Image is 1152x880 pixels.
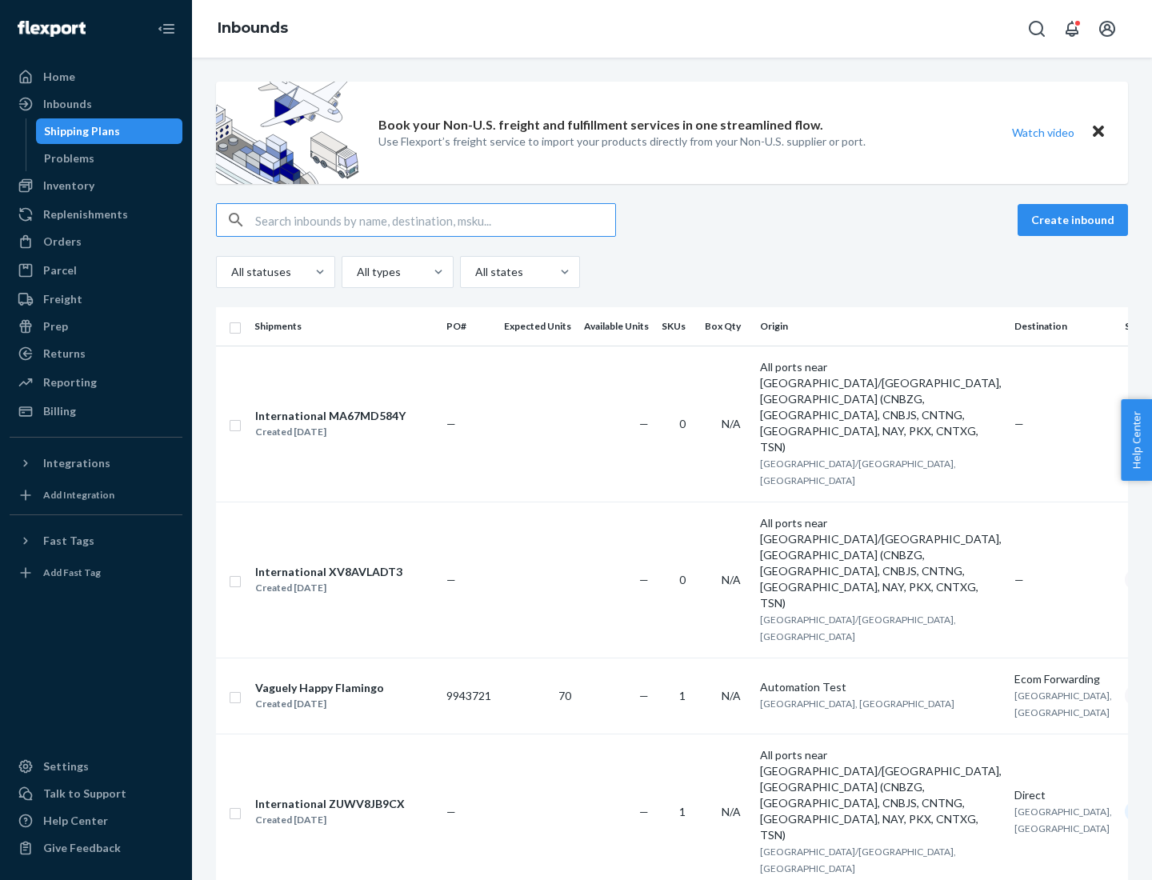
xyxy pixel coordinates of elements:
[698,307,754,346] th: Box Qty
[255,408,406,424] div: International MA67MD584Y
[44,123,120,139] div: Shipping Plans
[10,64,182,90] a: Home
[43,533,94,549] div: Fast Tags
[43,318,68,334] div: Prep
[474,264,475,280] input: All states
[43,488,114,502] div: Add Integration
[43,234,82,250] div: Orders
[43,206,128,222] div: Replenishments
[760,846,956,874] span: [GEOGRAPHIC_DATA]/[GEOGRAPHIC_DATA], [GEOGRAPHIC_DATA]
[10,528,182,554] button: Fast Tags
[1121,399,1152,481] button: Help Center
[44,150,94,166] div: Problems
[230,264,231,280] input: All statuses
[10,202,182,227] a: Replenishments
[558,689,571,702] span: 70
[446,805,456,818] span: —
[1014,573,1024,586] span: —
[10,229,182,254] a: Orders
[639,689,649,702] span: —
[679,417,686,430] span: 0
[446,573,456,586] span: —
[43,813,108,829] div: Help Center
[43,262,77,278] div: Parcel
[1014,690,1112,718] span: [GEOGRAPHIC_DATA], [GEOGRAPHIC_DATA]
[1014,787,1112,803] div: Direct
[10,341,182,366] a: Returns
[10,450,182,476] button: Integrations
[639,805,649,818] span: —
[760,458,956,486] span: [GEOGRAPHIC_DATA]/[GEOGRAPHIC_DATA], [GEOGRAPHIC_DATA]
[255,812,405,828] div: Created [DATE]
[754,307,1008,346] th: Origin
[255,696,384,712] div: Created [DATE]
[1014,806,1112,834] span: [GEOGRAPHIC_DATA], [GEOGRAPHIC_DATA]
[655,307,698,346] th: SKUs
[43,840,121,856] div: Give Feedback
[10,835,182,861] button: Give Feedback
[446,417,456,430] span: —
[578,307,655,346] th: Available Units
[639,573,649,586] span: —
[679,805,686,818] span: 1
[498,307,578,346] th: Expected Units
[760,515,1002,611] div: All ports near [GEOGRAPHIC_DATA]/[GEOGRAPHIC_DATA], [GEOGRAPHIC_DATA] (CNBZG, [GEOGRAPHIC_DATA], ...
[43,403,76,419] div: Billing
[378,116,823,134] p: Book your Non-U.S. freight and fulfillment services in one streamlined flow.
[1018,204,1128,236] button: Create inbound
[1002,121,1085,144] button: Watch video
[10,398,182,424] a: Billing
[1088,121,1109,144] button: Close
[10,754,182,779] a: Settings
[760,359,1002,455] div: All ports near [GEOGRAPHIC_DATA]/[GEOGRAPHIC_DATA], [GEOGRAPHIC_DATA] (CNBZG, [GEOGRAPHIC_DATA], ...
[18,21,86,37] img: Flexport logo
[10,781,182,806] a: Talk to Support
[10,173,182,198] a: Inventory
[1021,13,1053,45] button: Open Search Box
[722,417,741,430] span: N/A
[248,307,440,346] th: Shipments
[43,291,82,307] div: Freight
[10,258,182,283] a: Parcel
[36,118,183,144] a: Shipping Plans
[43,374,97,390] div: Reporting
[36,146,183,171] a: Problems
[150,13,182,45] button: Close Navigation
[760,747,1002,843] div: All ports near [GEOGRAPHIC_DATA]/[GEOGRAPHIC_DATA], [GEOGRAPHIC_DATA] (CNBZG, [GEOGRAPHIC_DATA], ...
[10,482,182,508] a: Add Integration
[43,178,94,194] div: Inventory
[440,658,498,734] td: 9943721
[43,96,92,112] div: Inbounds
[722,573,741,586] span: N/A
[43,69,75,85] div: Home
[679,573,686,586] span: 0
[1014,671,1112,687] div: Ecom Forwarding
[378,134,866,150] p: Use Flexport’s freight service to import your products directly from your Non-U.S. supplier or port.
[10,370,182,395] a: Reporting
[10,91,182,117] a: Inbounds
[1091,13,1123,45] button: Open account menu
[205,6,301,52] ol: breadcrumbs
[760,614,956,642] span: [GEOGRAPHIC_DATA]/[GEOGRAPHIC_DATA], [GEOGRAPHIC_DATA]
[43,758,89,774] div: Settings
[255,424,406,440] div: Created [DATE]
[10,808,182,834] a: Help Center
[760,679,1002,695] div: Automation Test
[722,689,741,702] span: N/A
[43,786,126,802] div: Talk to Support
[255,680,384,696] div: Vaguely Happy Flamingo
[255,564,402,580] div: International XV8AVLADT3
[440,307,498,346] th: PO#
[722,805,741,818] span: N/A
[218,19,288,37] a: Inbounds
[639,417,649,430] span: —
[10,286,182,312] a: Freight
[255,580,402,596] div: Created [DATE]
[43,566,101,579] div: Add Fast Tag
[1008,307,1118,346] th: Destination
[43,455,110,471] div: Integrations
[679,689,686,702] span: 1
[760,698,954,710] span: [GEOGRAPHIC_DATA], [GEOGRAPHIC_DATA]
[255,204,615,236] input: Search inbounds by name, destination, msku...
